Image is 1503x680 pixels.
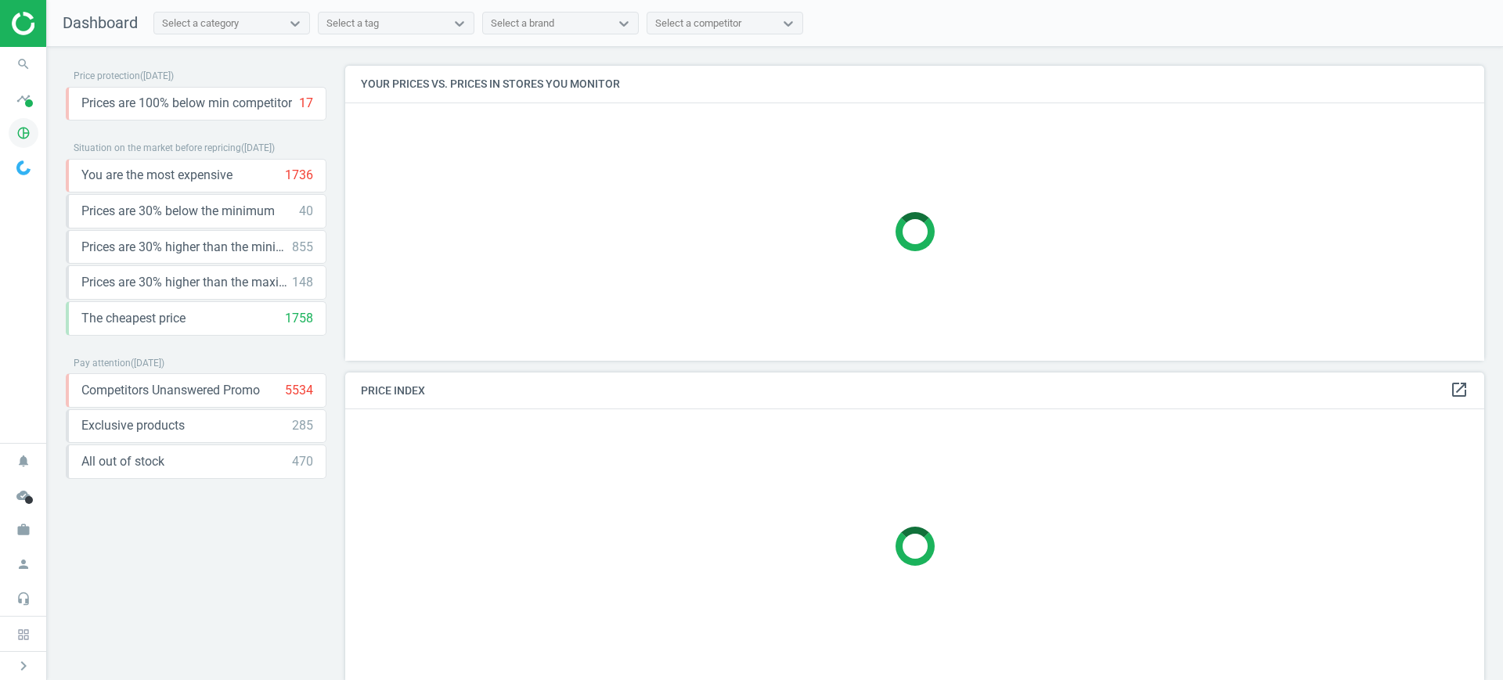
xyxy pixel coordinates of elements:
img: wGWNvw8QSZomAAAAABJRU5ErkJggg== [16,160,31,175]
i: chevron_right [14,657,33,675]
div: Select a tag [326,16,379,31]
i: timeline [9,84,38,113]
span: Prices are 30% higher than the maximal [81,274,292,291]
span: Dashboard [63,13,138,32]
i: headset_mic [9,584,38,613]
div: 148 [292,274,313,291]
span: Price protection [74,70,140,81]
div: Select a category [162,16,239,31]
a: open_in_new [1450,380,1469,401]
span: ( [DATE] ) [131,358,164,369]
i: search [9,49,38,79]
i: open_in_new [1450,380,1469,399]
h4: Your prices vs. prices in stores you monitor [345,66,1484,103]
i: work [9,515,38,545]
div: 470 [292,453,313,470]
div: 1736 [285,167,313,184]
div: Select a competitor [655,16,741,31]
i: person [9,549,38,579]
i: notifications [9,446,38,476]
div: Select a brand [491,16,554,31]
span: Prices are 30% below the minimum [81,203,275,220]
div: 5534 [285,382,313,399]
i: pie_chart_outlined [9,118,38,148]
span: Prices are 30% higher than the minimum [81,239,292,256]
span: Competitors Unanswered Promo [81,382,260,399]
span: You are the most expensive [81,167,232,184]
div: 40 [299,203,313,220]
span: The cheapest price [81,310,186,327]
span: ( [DATE] ) [241,142,275,153]
div: 285 [292,417,313,434]
div: 855 [292,239,313,256]
img: ajHJNr6hYgQAAAAASUVORK5CYII= [12,12,123,35]
span: All out of stock [81,453,164,470]
span: ( [DATE] ) [140,70,174,81]
span: Pay attention [74,358,131,369]
button: chevron_right [4,656,43,676]
span: Prices are 100% below min competitor [81,95,292,112]
div: 1758 [285,310,313,327]
div: 17 [299,95,313,112]
span: Exclusive products [81,417,185,434]
h4: Price Index [345,372,1484,409]
span: Situation on the market before repricing [74,142,241,153]
i: cloud_done [9,480,38,510]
